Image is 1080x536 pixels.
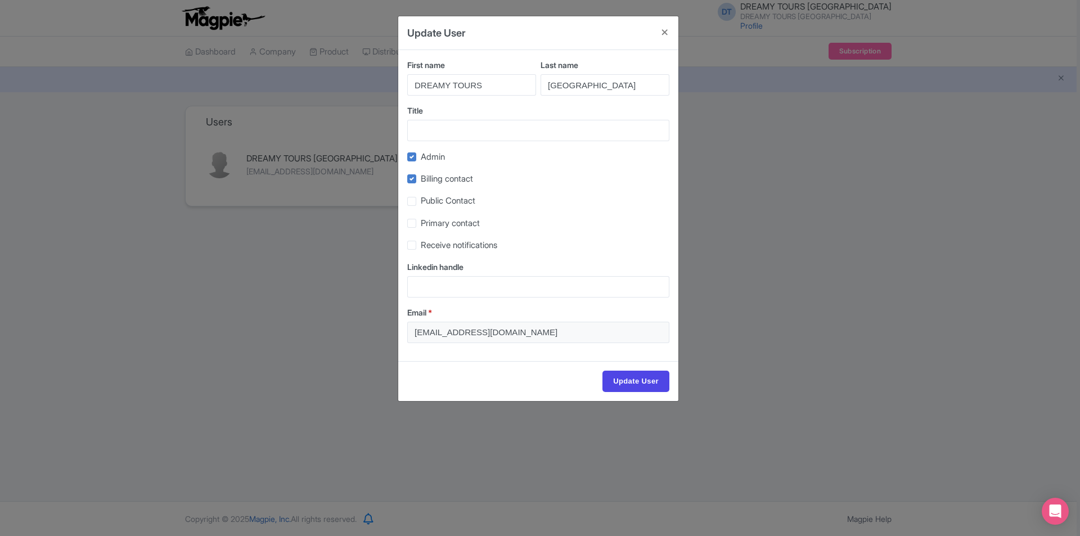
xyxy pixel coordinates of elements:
div: Open Intercom Messenger [1042,498,1069,525]
h4: Update User [407,25,466,40]
span: Receive notifications [421,240,497,250]
span: Primary contact [421,218,480,228]
span: Billing contact [421,173,473,184]
span: Admin [421,151,445,162]
span: Public Contact [421,195,475,206]
span: Title [407,106,423,115]
span: Email [407,308,426,317]
span: Last name [541,60,578,70]
input: Update User [602,371,669,392]
button: Close [651,16,678,48]
span: Linkedin handle [407,262,463,272]
span: First name [407,60,445,70]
